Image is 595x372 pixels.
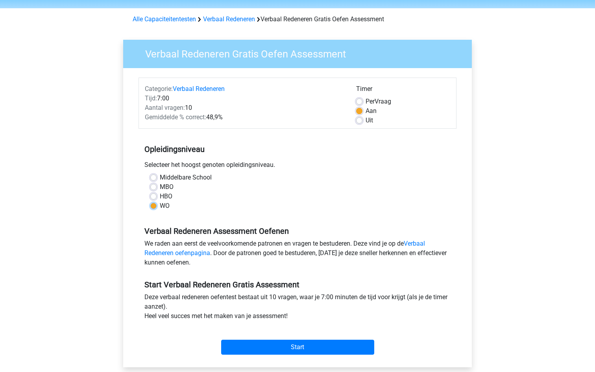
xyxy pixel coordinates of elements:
[139,160,456,173] div: Selecteer het hoogst genoten opleidingsniveau.
[129,15,466,24] div: Verbaal Redeneren Gratis Oefen Assessment
[145,94,157,102] span: Tijd:
[144,226,451,236] h5: Verbaal Redeneren Assessment Oefenen
[366,98,375,105] span: Per
[203,15,255,23] a: Verbaal Redeneren
[144,280,451,289] h5: Start Verbaal Redeneren Gratis Assessment
[356,84,450,97] div: Timer
[160,182,174,192] label: MBO
[366,106,377,116] label: Aan
[145,104,185,111] span: Aantal vragen:
[173,85,225,93] a: Verbaal Redeneren
[133,15,196,23] a: Alle Capaciteitentesten
[221,340,374,355] input: Start
[139,239,456,270] div: We raden aan eerst de veelvoorkomende patronen en vragen te bestuderen. Deze vind je op de . Door...
[160,192,172,201] label: HBO
[145,85,173,93] span: Categorie:
[160,173,212,182] label: Middelbare School
[136,45,466,60] h3: Verbaal Redeneren Gratis Oefen Assessment
[139,113,350,122] div: 48,9%
[139,94,350,103] div: 7:00
[144,141,451,157] h5: Opleidingsniveau
[160,201,170,211] label: WO
[366,97,391,106] label: Vraag
[139,103,350,113] div: 10
[145,113,206,121] span: Gemiddelde % correct:
[139,292,456,324] div: Deze verbaal redeneren oefentest bestaat uit 10 vragen, waar je 7:00 minuten de tijd voor krijgt ...
[366,116,373,125] label: Uit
